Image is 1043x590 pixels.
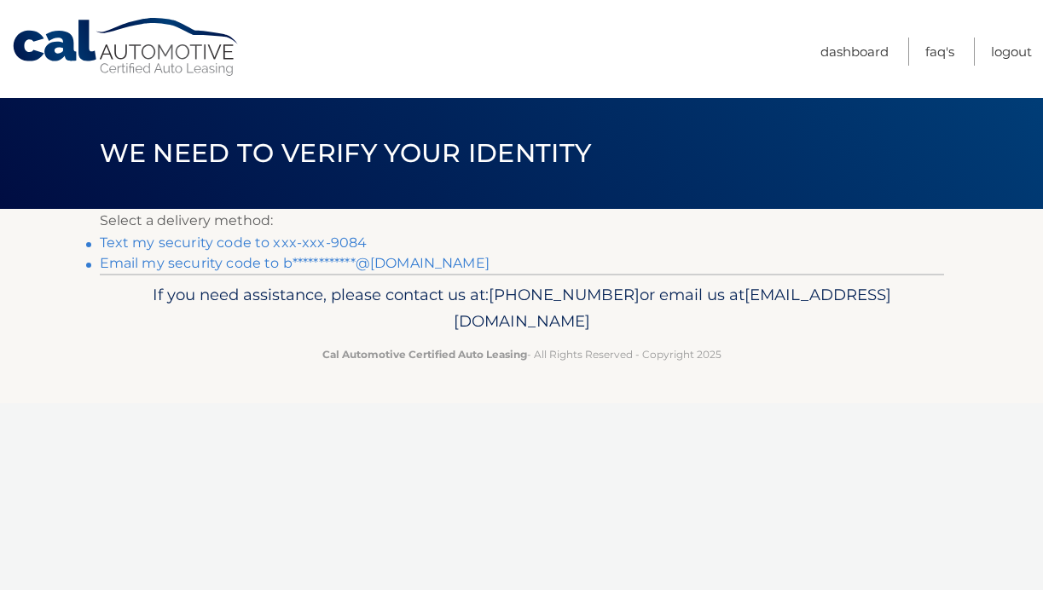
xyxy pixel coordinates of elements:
[111,281,933,336] p: If you need assistance, please contact us at: or email us at
[100,209,944,233] p: Select a delivery method:
[111,345,933,363] p: - All Rights Reserved - Copyright 2025
[820,38,889,66] a: Dashboard
[11,17,241,78] a: Cal Automotive
[100,234,368,251] a: Text my security code to xxx-xxx-9084
[925,38,954,66] a: FAQ's
[322,348,527,361] strong: Cal Automotive Certified Auto Leasing
[100,137,592,169] span: We need to verify your identity
[991,38,1032,66] a: Logout
[489,285,640,304] span: [PHONE_NUMBER]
